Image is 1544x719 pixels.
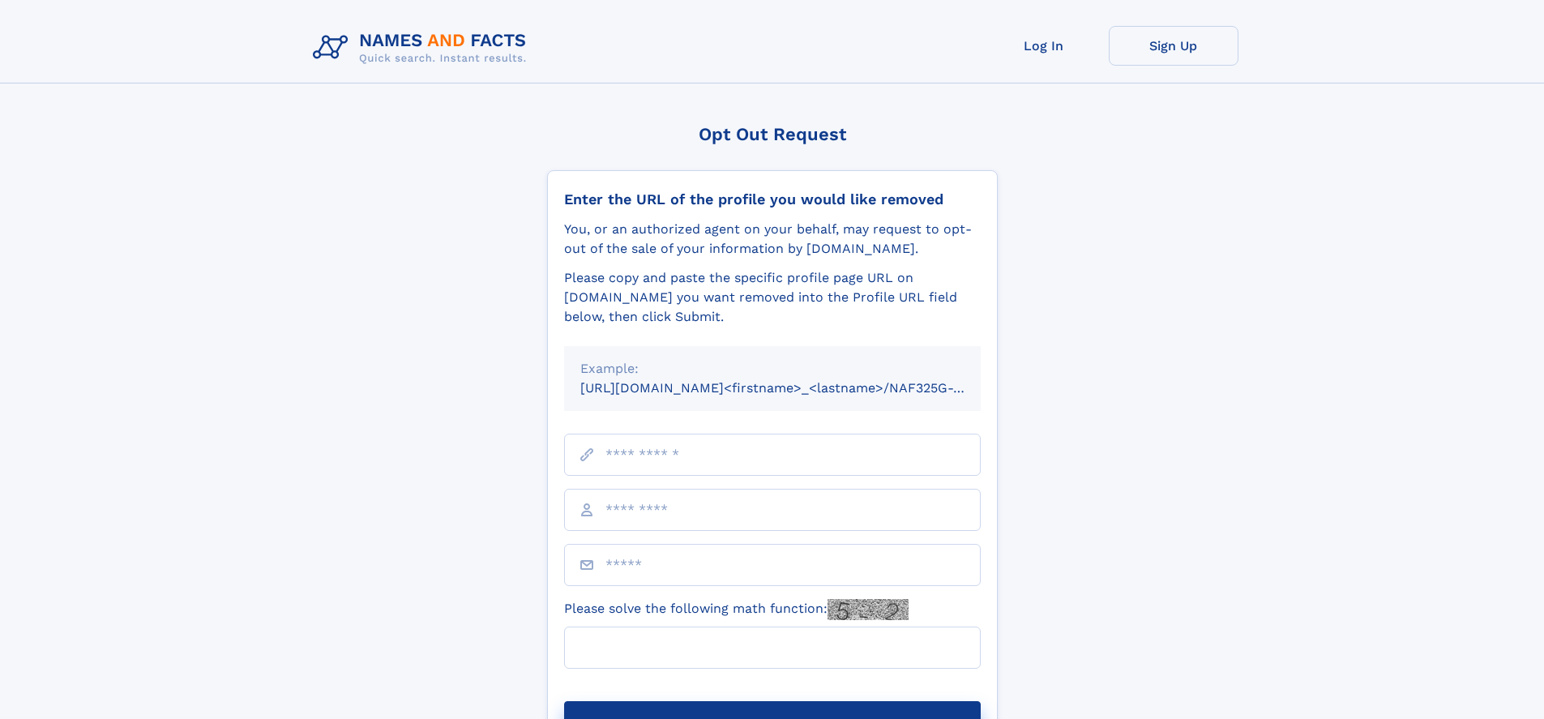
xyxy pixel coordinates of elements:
[564,268,981,327] div: Please copy and paste the specific profile page URL on [DOMAIN_NAME] you want removed into the Pr...
[564,220,981,259] div: You, or an authorized agent on your behalf, may request to opt-out of the sale of your informatio...
[1109,26,1238,66] a: Sign Up
[580,359,964,379] div: Example:
[547,124,998,144] div: Opt Out Request
[564,599,909,620] label: Please solve the following math function:
[580,380,1012,396] small: [URL][DOMAIN_NAME]<firstname>_<lastname>/NAF325G-xxxxxxxx
[979,26,1109,66] a: Log In
[564,190,981,208] div: Enter the URL of the profile you would like removed
[306,26,540,70] img: Logo Names and Facts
